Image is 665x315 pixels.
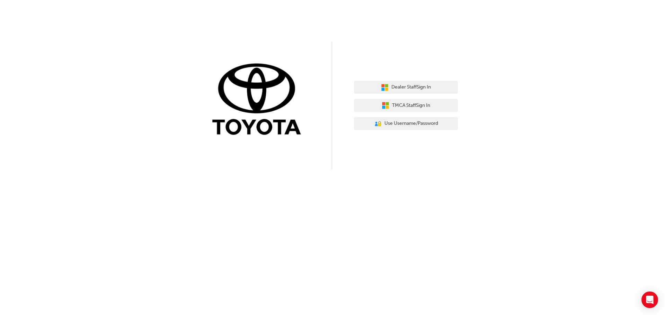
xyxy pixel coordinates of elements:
button: TMCA StaffSign In [354,99,458,112]
img: Trak [207,62,311,138]
span: Use Username/Password [384,120,438,128]
span: Dealer Staff Sign In [391,83,431,91]
span: TMCA Staff Sign In [392,102,430,110]
button: Dealer StaffSign In [354,81,458,94]
div: Open Intercom Messenger [641,291,658,308]
button: Use Username/Password [354,117,458,130]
